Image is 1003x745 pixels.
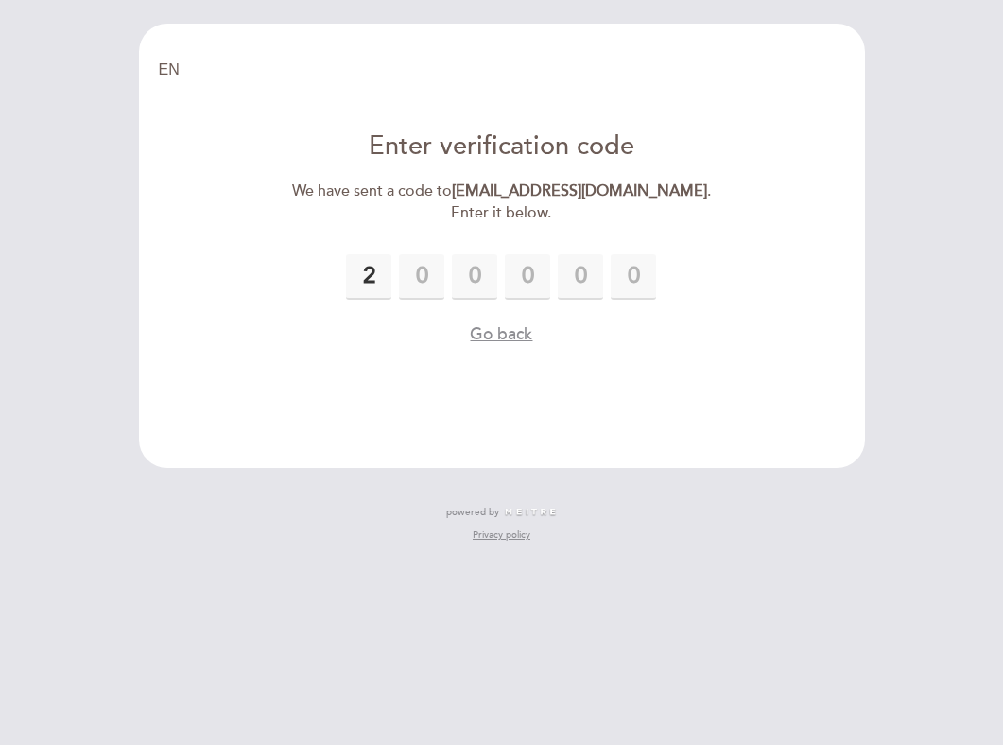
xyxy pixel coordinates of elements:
span: powered by [446,506,499,519]
input: 0 [399,254,444,300]
a: Privacy policy [473,528,530,542]
strong: [EMAIL_ADDRESS][DOMAIN_NAME] [452,182,707,200]
a: powered by [446,506,558,519]
input: 0 [346,254,391,300]
input: 0 [505,254,550,300]
img: MEITRE [504,508,558,517]
input: 0 [558,254,603,300]
input: 0 [452,254,497,300]
div: We have sent a code to . Enter it below. [285,181,718,224]
input: 0 [611,254,656,300]
button: Go back [470,322,532,346]
div: Enter verification code [285,129,718,165]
